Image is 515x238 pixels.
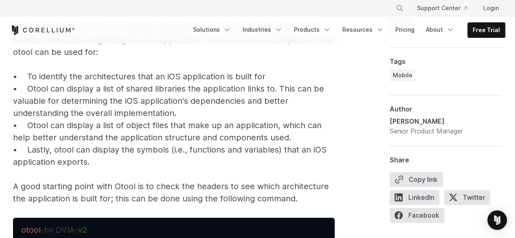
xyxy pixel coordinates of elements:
[390,69,416,82] a: Mobile
[468,23,505,37] a: Free Trial
[289,22,336,37] a: Products
[444,190,490,205] span: Twitter
[392,1,407,15] button: Search
[21,225,41,235] span: otool
[390,156,502,164] div: Share
[238,22,287,37] a: Industries
[390,105,502,113] div: Author
[390,57,502,66] div: Tags
[386,1,505,15] div: Navigation Menu
[390,208,444,223] span: Facebook
[188,22,505,38] div: Navigation Menu
[410,1,473,15] a: Support Center
[41,225,78,235] span: -hv DVIA-
[390,208,449,226] a: Facebook
[390,22,419,37] a: Pricing
[421,22,459,37] a: About
[390,190,444,208] a: LinkedIn
[337,22,389,37] a: Resources
[487,210,507,230] div: Open Intercom Messenger
[390,190,439,205] span: LinkedIn
[444,190,495,208] a: Twitter
[393,71,412,79] span: Mobile
[390,172,443,187] button: Copy link
[10,25,75,35] a: Corellium Home
[78,225,87,235] span: v2
[390,116,463,126] div: [PERSON_NAME]
[390,126,463,136] div: Senior Product Manager
[188,22,236,37] a: Solutions
[477,1,505,15] a: Login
